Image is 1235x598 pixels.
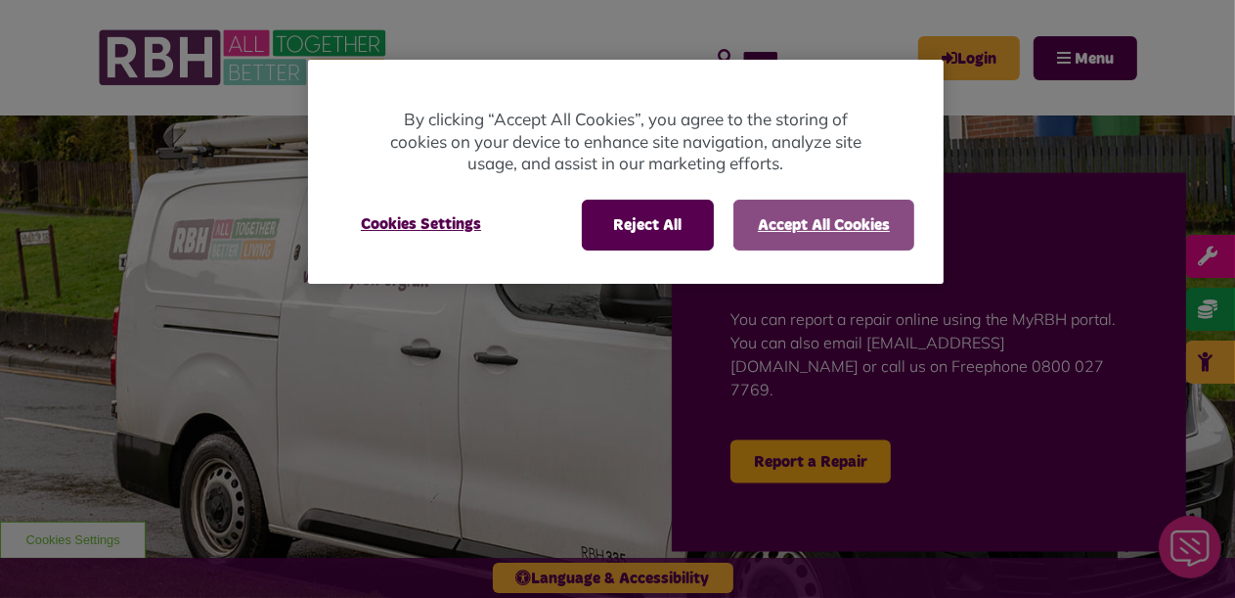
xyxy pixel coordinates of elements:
[308,60,944,284] div: Privacy
[733,200,914,251] button: Accept All Cookies
[337,200,505,249] button: Cookies Settings
[308,60,944,284] div: Cookie banner
[582,200,714,251] button: Reject All
[12,6,74,69] div: Close Web Assistant
[386,109,865,175] p: By clicking “Accept All Cookies”, you agree to the storing of cookies on your device to enhance s...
